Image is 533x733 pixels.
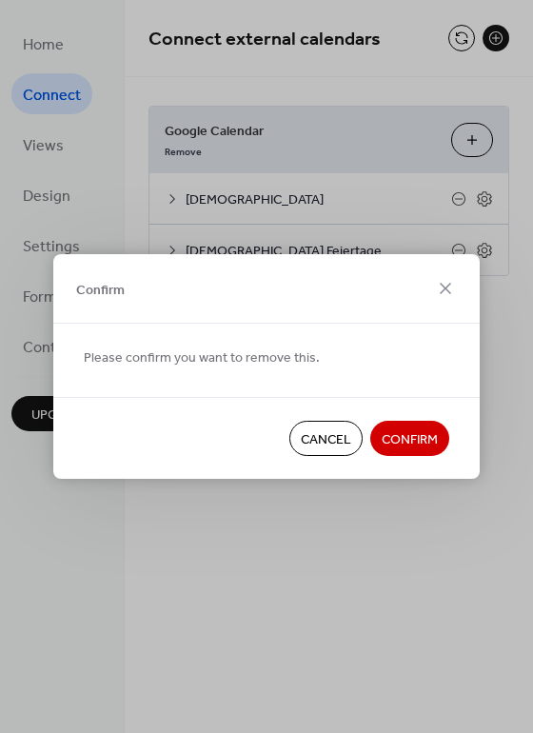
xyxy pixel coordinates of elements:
[382,430,438,450] span: Confirm
[76,280,125,300] span: Confirm
[370,421,449,456] button: Confirm
[84,348,320,368] span: Please confirm you want to remove this.
[301,430,351,450] span: Cancel
[289,421,363,456] button: Cancel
